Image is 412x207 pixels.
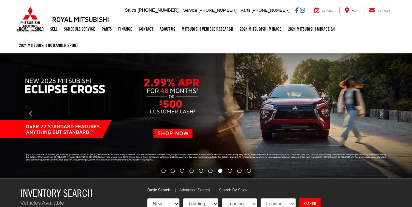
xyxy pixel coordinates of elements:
h3: Inventory Search [21,187,138,199]
a: Map [339,7,362,14]
span: Service [322,9,334,12]
span: [PHONE_NUMBER] [251,8,290,13]
a: About Us [156,21,178,37]
button: Click to view next picture. [350,63,412,165]
span: Contact [377,9,390,12]
img: Mitsubishi [16,7,45,32]
span: Map [352,9,357,12]
a: Contact [364,7,395,14]
a: Schedule Service: Opens in a new tab [61,21,98,37]
a: Sell [47,21,61,37]
span: [PHONE_NUMBER] [137,7,178,13]
a: Advanced Search [179,187,210,194]
a: 2024 Mitsubishi Outlander SPORT [16,37,81,53]
h3: Royal Mitsubishi [52,16,109,23]
a: Basic Search [147,187,170,194]
span: [PHONE_NUMBER] [198,8,236,13]
span: Service [183,8,197,13]
a: 2024 Mitsubishi Mirage [236,21,285,37]
span: Parts [240,8,250,13]
a: Contact [135,21,156,37]
a: Service [309,7,338,14]
p: Vehicles Available [21,199,138,207]
a: Mitsubishi Vehicle Research [178,21,236,37]
span: Sales [125,7,136,13]
a: Parts: Opens in a new tab [98,21,115,37]
a: 2024 Mitsubishi Mirage G4 [285,21,338,37]
a: Instagram: Click to visit our Instagram page [300,7,305,13]
a: Finance [115,21,135,37]
a: Shop [32,21,47,37]
a: Search By Stock [219,187,248,194]
a: Facebook: Click to visit our Facebook page [295,7,299,13]
a: Home [16,21,32,37]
